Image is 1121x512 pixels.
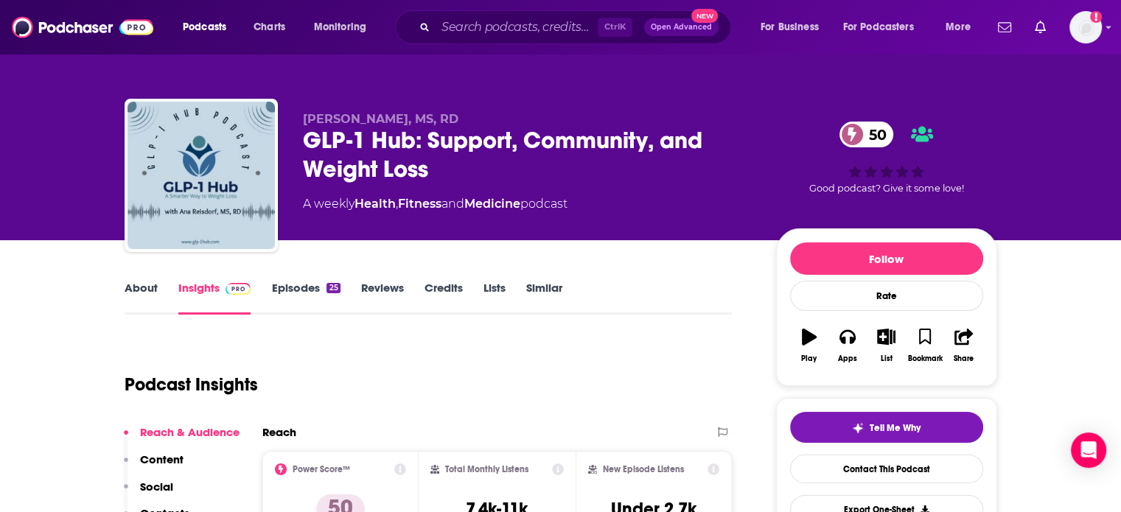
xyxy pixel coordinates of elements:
[1029,15,1052,40] a: Show notifications dropdown
[776,112,997,203] div: 50Good podcast? Give it some love!
[1069,11,1102,43] img: User Profile
[303,195,568,213] div: A weekly podcast
[172,15,245,39] button: open menu
[867,319,905,372] button: List
[125,281,158,315] a: About
[464,197,520,211] a: Medicine
[750,15,837,39] button: open menu
[183,17,226,38] span: Podcasts
[355,197,396,211] a: Health
[809,183,964,194] span: Good podcast? Give it some love!
[843,17,914,38] span: For Podcasters
[140,480,173,494] p: Social
[124,452,184,480] button: Content
[361,281,404,315] a: Reviews
[262,425,296,439] h2: Reach
[526,281,562,315] a: Similar
[644,18,719,36] button: Open AdvancedNew
[304,15,385,39] button: open menu
[326,283,340,293] div: 25
[946,17,971,38] span: More
[125,374,258,396] h1: Podcast Insights
[140,452,184,466] p: Content
[790,319,828,372] button: Play
[603,464,684,474] h2: New Episode Listens
[954,354,974,363] div: Share
[425,281,463,315] a: Credits
[1071,432,1106,468] div: Open Intercom Messenger
[881,354,893,363] div: List
[271,281,340,315] a: Episodes25
[935,15,989,39] button: open menu
[314,17,366,38] span: Monitoring
[801,354,817,363] div: Play
[691,9,718,23] span: New
[790,412,983,443] button: tell me why sparkleTell Me Why
[790,455,983,483] a: Contact This Podcast
[1090,11,1102,23] svg: Add a profile image
[409,10,745,44] div: Search podcasts, credits, & more...
[293,464,350,474] h2: Power Score™
[838,354,857,363] div: Apps
[992,15,1017,40] a: Show notifications dropdown
[396,197,398,211] span: ,
[398,197,441,211] a: Fitness
[124,425,240,452] button: Reach & Audience
[483,281,506,315] a: Lists
[128,102,275,249] img: GLP-1 Hub: Support, Community, and Weight Loss
[254,17,285,38] span: Charts
[907,354,942,363] div: Bookmark
[828,319,867,372] button: Apps
[244,15,294,39] a: Charts
[906,319,944,372] button: Bookmark
[140,425,240,439] p: Reach & Audience
[1069,11,1102,43] button: Show profile menu
[436,15,598,39] input: Search podcasts, credits, & more...
[839,122,894,147] a: 50
[303,112,458,126] span: [PERSON_NAME], MS, RD
[445,464,528,474] h2: Total Monthly Listens
[12,13,153,41] img: Podchaser - Follow, Share and Rate Podcasts
[852,422,864,434] img: tell me why sparkle
[124,480,173,507] button: Social
[226,283,251,295] img: Podchaser Pro
[944,319,982,372] button: Share
[834,15,935,39] button: open menu
[178,281,251,315] a: InsightsPodchaser Pro
[790,281,983,311] div: Rate
[761,17,819,38] span: For Business
[651,24,712,31] span: Open Advanced
[1069,11,1102,43] span: Logged in as N0elleB7
[441,197,464,211] span: and
[790,242,983,275] button: Follow
[854,122,894,147] span: 50
[598,18,632,37] span: Ctrl K
[870,422,921,434] span: Tell Me Why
